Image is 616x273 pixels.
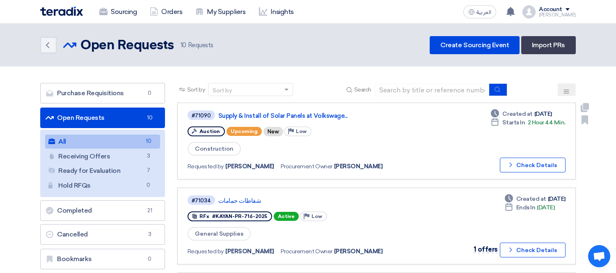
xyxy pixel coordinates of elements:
[502,119,525,126] span: Starts In
[145,230,155,239] span: 3
[93,3,143,21] a: Sourcing
[502,110,532,118] span: Created at
[296,128,307,134] span: Low
[187,85,205,94] span: Sort by
[213,86,232,95] div: Sort by
[192,113,211,118] div: #71090
[528,119,544,126] span: 2 Hour
[181,41,186,49] span: 10
[281,247,332,256] span: Procurement Owner
[491,110,552,118] div: [DATE]
[500,158,566,172] button: Check Details
[218,112,424,119] a: Supply & Install of Solar Panels at Volkswage...
[145,255,155,263] span: 0
[274,212,299,221] span: Active
[375,84,490,96] input: Search by title or reference number
[430,36,520,54] a: Create Sourcing Event
[181,41,213,50] span: Requests
[80,37,174,54] h2: Open Requests
[474,245,498,253] span: 1 offers
[40,83,165,103] a: Purchase Requisitions0
[199,213,209,219] span: RFx
[145,89,155,97] span: 0
[227,127,262,136] span: Upcoming
[199,128,220,134] span: Auction
[334,162,383,171] span: [PERSON_NAME]
[45,135,160,149] a: All
[40,7,83,16] img: Teradix logo
[188,227,251,241] span: General Supplies
[45,149,160,163] a: Receiving Offers
[505,195,566,203] div: [DATE]
[354,85,371,94] span: Search
[500,243,566,257] button: Check Details
[144,181,153,190] span: 0
[40,108,165,128] a: Open Requests10
[40,224,165,245] a: Cancelled3
[588,245,610,267] a: Open chat
[225,247,274,256] span: [PERSON_NAME]
[516,195,546,203] span: Created at
[144,152,153,161] span: 3
[40,200,165,221] a: Completed21
[145,206,155,215] span: 21
[145,114,155,122] span: 10
[463,5,496,18] button: العربية
[189,3,252,21] a: My Suppliers
[40,249,165,269] a: Bookmarks0
[521,36,576,54] a: Import PRs
[334,247,383,256] span: [PERSON_NAME]
[144,137,153,146] span: 10
[545,119,566,126] span: 44 Min.
[476,9,491,15] span: العربية
[252,3,300,21] a: Insights
[188,247,224,256] span: Requested by
[522,5,536,18] img: profile_test.png
[539,6,562,13] div: Account
[539,13,576,17] div: [PERSON_NAME]
[218,197,424,204] a: شفاطات حمامات
[516,203,536,212] span: Ends In
[263,127,283,136] div: New
[45,179,160,193] a: Hold RFQs
[212,213,267,219] span: #KAYAN-PR-716-2025
[281,162,332,171] span: Procurement Owner
[505,203,555,212] div: [DATE]
[192,198,211,203] div: #71034
[45,164,160,178] a: Ready for Evaluation
[144,166,153,175] span: 7
[188,162,224,171] span: Requested by
[188,142,241,156] span: Construction
[311,213,322,219] span: Low
[225,162,274,171] span: [PERSON_NAME]
[143,3,189,21] a: Orders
